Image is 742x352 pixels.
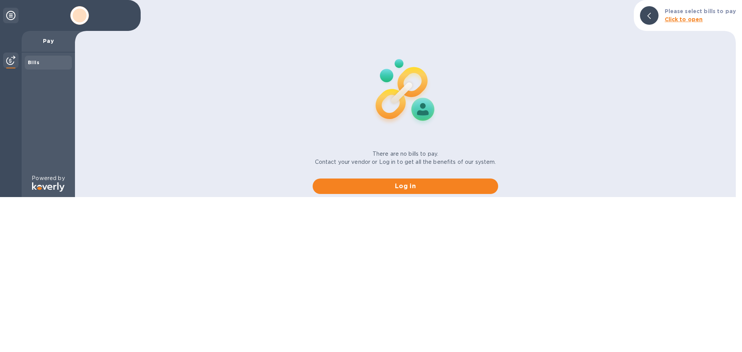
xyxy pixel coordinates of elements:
[32,174,65,182] p: Powered by
[665,8,736,14] b: Please select bills to pay
[28,60,39,65] b: Bills
[315,150,496,166] p: There are no bills to pay. Contact your vendor or Log in to get all the benefits of our system.
[32,182,65,192] img: Logo
[665,16,703,22] b: Click to open
[313,179,498,194] button: Log in
[319,182,492,191] span: Log in
[28,37,69,45] p: Pay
